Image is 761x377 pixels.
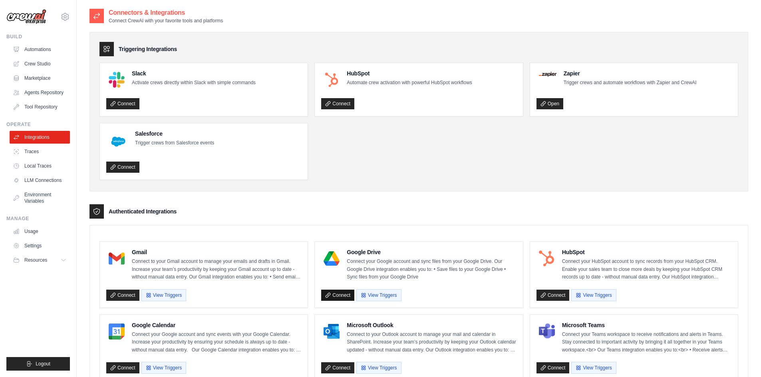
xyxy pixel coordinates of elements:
h4: Salesforce [135,130,214,138]
h4: Gmail [132,248,301,256]
a: Connect [536,290,570,301]
img: Zapier Logo [539,72,556,77]
a: Integrations [10,131,70,144]
a: LLM Connections [10,174,70,187]
a: Usage [10,225,70,238]
p: Trigger crews and automate workflows with Zapier and CrewAI [564,79,697,87]
button: Resources [10,254,70,266]
img: Logo [6,9,46,24]
button: View Triggers [571,289,616,301]
span: Resources [24,257,47,263]
a: Local Traces [10,160,70,172]
button: View Triggers [141,362,186,374]
img: Slack Logo [109,72,125,88]
img: Google Calendar Logo [109,324,125,339]
h4: Zapier [564,69,697,77]
a: Marketplace [10,72,70,85]
h4: Google Calendar [132,321,301,329]
p: Connect your Teams workspace to receive notifications and alerts in Teams. Stay connected to impo... [562,331,731,354]
p: Connect to your Outlook account to manage your mail and calendar in SharePoint. Increase your tea... [347,331,516,354]
h4: Google Drive [347,248,516,256]
p: Connect your Google account and sync events with your Google Calendar. Increase your productivity... [132,331,301,354]
button: Logout [6,357,70,371]
p: Activate crews directly within Slack with simple commands [132,79,256,87]
div: Build [6,34,70,40]
a: Connect [321,362,354,373]
img: Google Drive Logo [324,251,340,266]
p: Connect to your Gmail account to manage your emails and drafts in Gmail. Increase your team’s pro... [132,258,301,281]
p: Connect your Google account and sync files from your Google Drive. Our Google Drive integration e... [347,258,516,281]
button: View Triggers [571,362,616,374]
a: Connect [536,362,570,373]
img: Gmail Logo [109,251,125,266]
a: Agents Repository [10,86,70,99]
a: Open [536,98,563,109]
h4: Microsoft Teams [562,321,731,329]
a: Connect [106,290,139,301]
img: HubSpot Logo [539,251,555,266]
button: View Triggers [356,362,401,374]
h2: Connectors & Integrations [109,8,223,18]
h4: Microsoft Outlook [347,321,516,329]
a: Crew Studio [10,57,70,70]
a: Automations [10,43,70,56]
p: Connect your HubSpot account to sync records from your HubSpot CRM. Enable your sales team to clo... [562,258,731,281]
div: Operate [6,121,70,128]
h4: HubSpot [562,248,731,256]
h4: HubSpot [347,69,472,77]
a: Connect [321,98,354,109]
a: Connect [106,98,139,109]
p: Automate crew activation with powerful HubSpot workflows [347,79,472,87]
a: Traces [10,145,70,158]
a: Tool Repository [10,101,70,113]
a: Connect [321,290,354,301]
h4: Slack [132,69,256,77]
img: HubSpot Logo [324,72,340,88]
a: Environment Variables [10,188,70,207]
a: Settings [10,239,70,252]
span: Logout [36,361,50,367]
p: Trigger crews from Salesforce events [135,139,214,147]
a: Connect [106,162,139,173]
img: Microsoft Outlook Logo [324,324,340,339]
a: Connect [106,362,139,373]
button: View Triggers [141,289,186,301]
button: View Triggers [356,289,401,301]
p: Connect CrewAI with your favorite tools and platforms [109,18,223,24]
h3: Authenticated Integrations [109,207,177,215]
img: Microsoft Teams Logo [539,324,555,339]
img: Salesforce Logo [109,132,128,151]
h3: Triggering Integrations [119,45,177,53]
div: Manage [6,215,70,222]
